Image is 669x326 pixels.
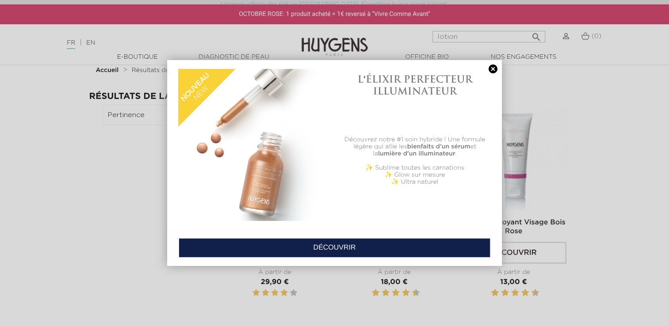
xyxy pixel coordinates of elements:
[339,178,491,186] p: ✨ Ultra naturel
[339,136,491,157] p: Découvrez notre #1 soin hybride ! Une formule légère qui allie les et la .
[339,164,491,171] p: ✨ Sublime toutes les carnations
[407,144,470,150] b: bienfaits d'un sérum
[339,171,491,178] p: ✨ Glow sur mesure
[378,151,455,157] b: lumière d'un illuminateur
[179,238,490,258] a: DÉCOUVRIR
[339,73,491,97] h1: L'ÉLIXIR PERFECTEUR ILLUMINATEUR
